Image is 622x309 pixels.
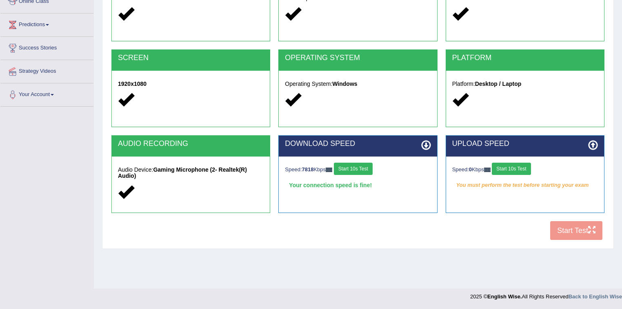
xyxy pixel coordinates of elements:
[469,166,472,172] strong: 0
[285,179,431,191] div: Your connection speed is fine!
[285,140,431,148] h2: DOWNLOAD SPEED
[118,140,264,148] h2: AUDIO RECORDING
[492,163,531,175] button: Start 10s Test
[569,293,622,300] a: Back to English Wise
[118,167,264,179] h5: Audio Device:
[285,163,431,177] div: Speed: Kbps
[452,163,598,177] div: Speed: Kbps
[470,289,622,300] div: 2025 © All Rights Reserved
[334,163,373,175] button: Start 10s Test
[0,83,93,104] a: Your Account
[302,166,314,172] strong: 7818
[118,54,264,62] h2: SCREEN
[326,168,332,172] img: ajax-loader-fb-connection.gif
[0,13,93,34] a: Predictions
[332,81,357,87] strong: Windows
[118,166,247,179] strong: Gaming Microphone (2- Realtek(R) Audio)
[452,140,598,148] h2: UPLOAD SPEED
[452,54,598,62] h2: PLATFORM
[118,81,147,87] strong: 1920x1080
[285,81,431,87] h5: Operating System:
[487,293,522,300] strong: English Wise.
[0,60,93,81] a: Strategy Videos
[452,81,598,87] h5: Platform:
[285,54,431,62] h2: OPERATING SYSTEM
[475,81,522,87] strong: Desktop / Laptop
[452,179,598,191] em: You must perform the test before starting your exam
[484,168,491,172] img: ajax-loader-fb-connection.gif
[0,37,93,57] a: Success Stories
